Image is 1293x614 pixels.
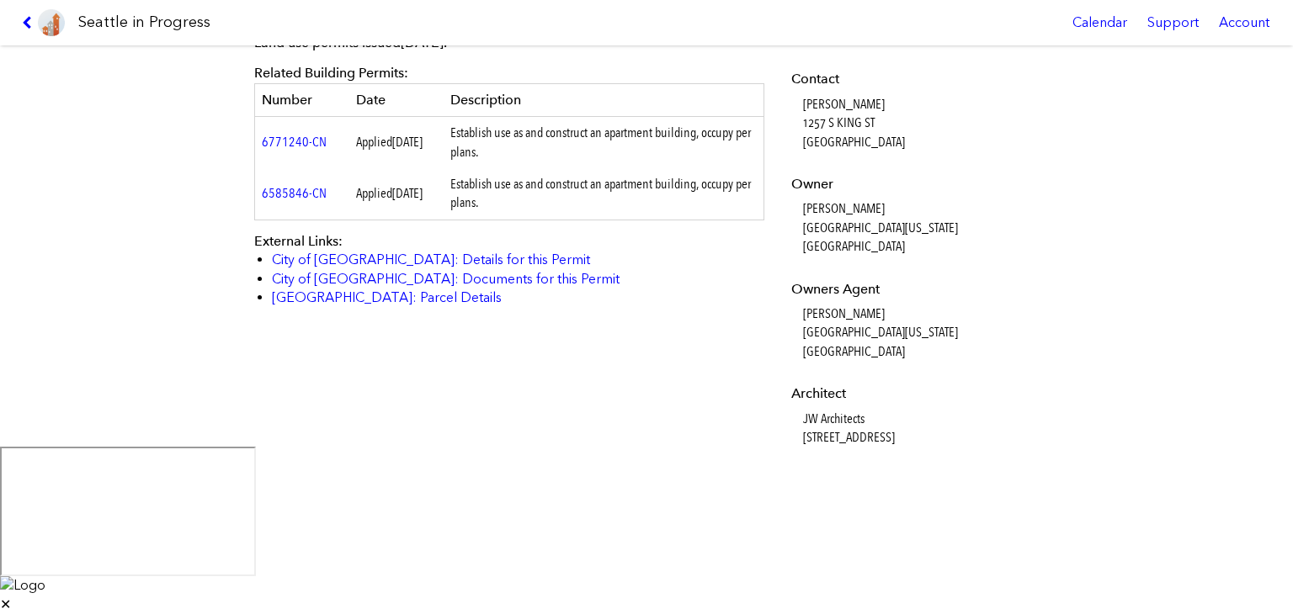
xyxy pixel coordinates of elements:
[444,117,764,168] td: Establish use as and construct an apartment building, occupy per plans.
[444,83,764,116] th: Description
[803,410,1035,447] dd: JW Architects [STREET_ADDRESS]
[803,304,1035,361] dd: [PERSON_NAME] [GEOGRAPHIC_DATA][US_STATE] [GEOGRAPHIC_DATA]
[272,271,620,287] a: City of [GEOGRAPHIC_DATA]: Documents for this Permit
[791,70,1035,88] dt: Contact
[349,83,444,116] th: Date
[349,117,444,168] td: Applied
[272,289,502,305] a: [GEOGRAPHIC_DATA]: Parcel Details
[791,280,1035,299] dt: Owners Agent
[803,199,1035,256] dd: [PERSON_NAME] [GEOGRAPHIC_DATA][US_STATE] [GEOGRAPHIC_DATA]
[392,185,423,201] span: [DATE]
[444,168,764,220] td: Establish use as and construct an apartment building, occupy per plans.
[262,134,327,150] a: 6771240-CN
[791,175,1035,193] dt: Owner
[791,384,1035,403] dt: Architect
[255,83,349,116] th: Number
[38,9,65,36] img: favicon-96x96.png
[78,12,210,33] h1: Seattle in Progress
[803,95,1035,151] dd: [PERSON_NAME] 1257 S KING ST [GEOGRAPHIC_DATA]
[254,65,408,81] span: Related Building Permits:
[349,168,444,220] td: Applied
[392,134,423,150] span: [DATE]
[262,185,327,201] a: 6585846-CN
[272,251,590,267] a: City of [GEOGRAPHIC_DATA]: Details for this Permit
[254,233,343,249] span: External Links:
